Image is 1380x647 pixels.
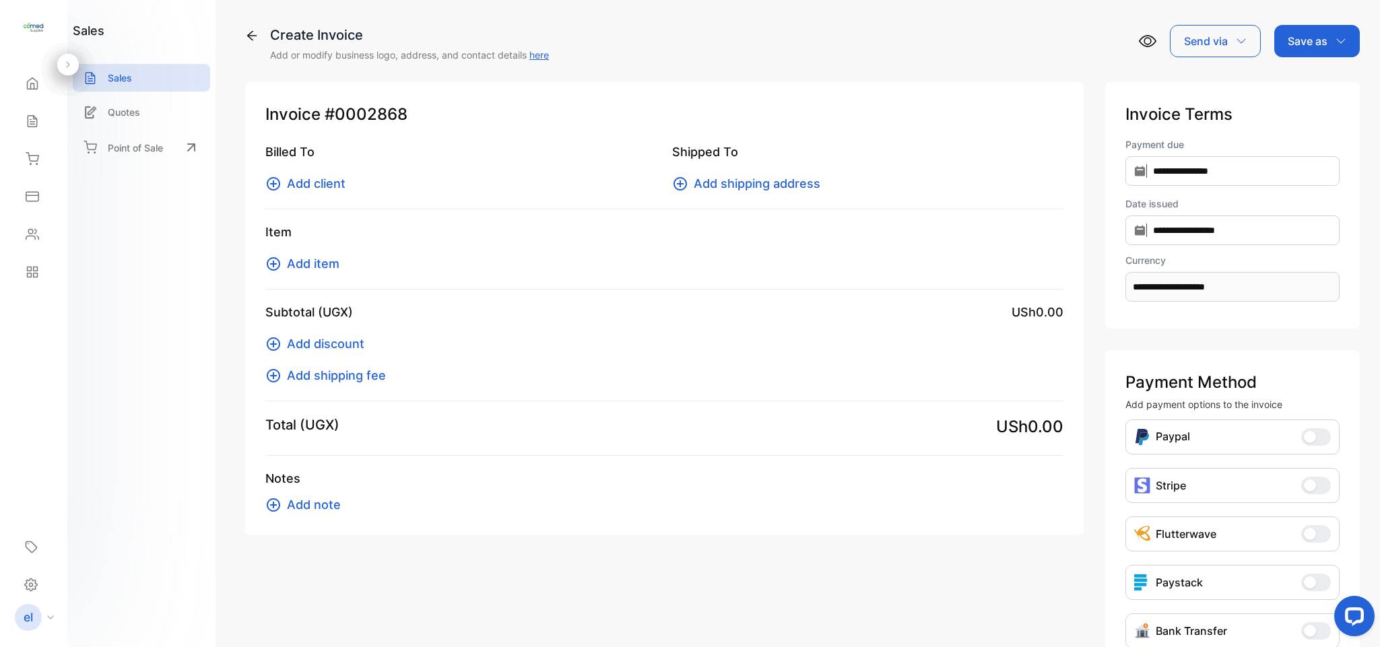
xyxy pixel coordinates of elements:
[108,71,132,85] p: Sales
[694,174,820,193] span: Add shipping address
[287,366,386,384] span: Add shipping fee
[1274,25,1360,57] button: Save as
[672,174,828,193] button: Add shipping address
[1134,526,1150,542] img: Icon
[1156,526,1216,542] p: Flutterwave
[265,469,1063,487] p: Notes
[1184,33,1228,49] p: Send via
[265,174,354,193] button: Add client
[1125,370,1340,395] p: Payment Method
[672,143,1063,161] p: Shipped To
[1125,102,1340,127] p: Invoice Terms
[270,25,549,45] div: Create Invoice
[1156,477,1186,493] p: Stripe
[1134,574,1150,590] img: icon
[1156,623,1227,639] p: Bank Transfer
[1134,428,1150,446] img: Icon
[1134,477,1150,493] img: icon
[73,64,210,92] a: Sales
[265,496,349,514] button: Add note
[73,133,210,162] a: Point of Sale
[270,48,549,62] p: Add or modify business logo, address, and contact details
[265,102,1063,127] p: Invoice
[1323,590,1380,647] iframe: LiveChat chat widget
[1156,574,1203,590] p: Paystack
[24,18,44,38] img: logo
[265,143,656,161] p: Billed To
[529,49,549,61] a: here
[24,609,33,626] p: el
[265,303,353,321] p: Subtotal (UGX)
[265,366,394,384] button: Add shipping fee
[287,254,339,273] span: Add item
[265,415,339,435] p: Total (UGX)
[1288,33,1327,49] p: Save as
[1012,303,1063,321] span: USh0.00
[1134,623,1150,639] img: Icon
[1125,137,1340,151] label: Payment due
[73,98,210,126] a: Quotes
[73,22,104,40] h1: sales
[108,141,163,155] p: Point of Sale
[1125,197,1340,211] label: Date issued
[996,415,1063,439] span: USh0.00
[265,335,372,353] button: Add discount
[325,102,407,127] span: #0002868
[287,496,341,514] span: Add note
[265,254,348,273] button: Add item
[1125,397,1340,411] p: Add payment options to the invoice
[265,223,1063,241] p: Item
[108,105,140,119] p: Quotes
[287,174,346,193] span: Add client
[1170,25,1261,57] button: Send via
[1125,253,1340,267] label: Currency
[1156,428,1190,446] p: Paypal
[287,335,364,353] span: Add discount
